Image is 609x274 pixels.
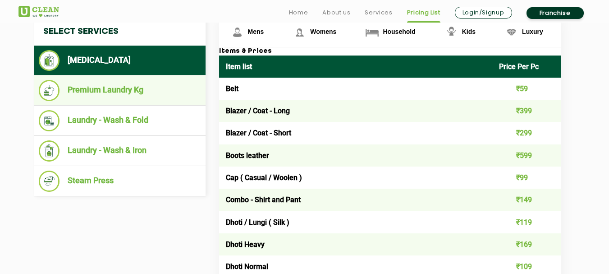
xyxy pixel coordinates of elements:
[219,100,493,122] td: Blazer / Coat - Long
[504,24,519,40] img: Luxury
[322,7,350,18] a: About us
[34,18,206,46] h4: Select Services
[364,24,380,40] img: Household
[522,28,543,35] span: Luxury
[455,7,512,19] a: Login/Signup
[229,24,245,40] img: Mens
[492,100,561,122] td: ₹399
[219,233,493,255] td: Dhoti Heavy
[492,56,561,78] th: Price Per Pc
[219,211,493,233] td: Dhoti / Lungi ( Silk )
[310,28,336,35] span: Womens
[289,7,308,18] a: Home
[219,47,561,56] h3: Items & Prices
[39,110,60,131] img: Laundry - Wash & Fold
[39,140,201,162] li: Laundry - Wash & Iron
[492,78,561,100] td: ₹59
[219,122,493,144] td: Blazer / Coat - Short
[39,140,60,162] img: Laundry - Wash & Iron
[219,56,493,78] th: Item list
[39,110,201,131] li: Laundry - Wash & Fold
[219,78,493,100] td: Belt
[444,24,459,40] img: Kids
[383,28,415,35] span: Household
[527,7,584,19] a: Franchise
[365,7,392,18] a: Services
[39,80,60,101] img: Premium Laundry Kg
[18,6,59,17] img: UClean Laundry and Dry Cleaning
[462,28,476,35] span: Kids
[407,7,440,18] a: Pricing List
[39,171,60,192] img: Steam Press
[39,50,60,71] img: Dry Cleaning
[39,171,201,192] li: Steam Press
[492,144,561,167] td: ₹599
[292,24,307,40] img: Womens
[492,211,561,233] td: ₹119
[39,50,201,71] li: [MEDICAL_DATA]
[219,189,493,211] td: Combo - Shirt and Pant
[39,80,201,101] li: Premium Laundry Kg
[492,189,561,211] td: ₹149
[492,122,561,144] td: ₹299
[219,144,493,167] td: Boots leather
[492,167,561,189] td: ₹99
[492,233,561,255] td: ₹169
[248,28,264,35] span: Mens
[219,167,493,189] td: Cap ( Casual / Woolen )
